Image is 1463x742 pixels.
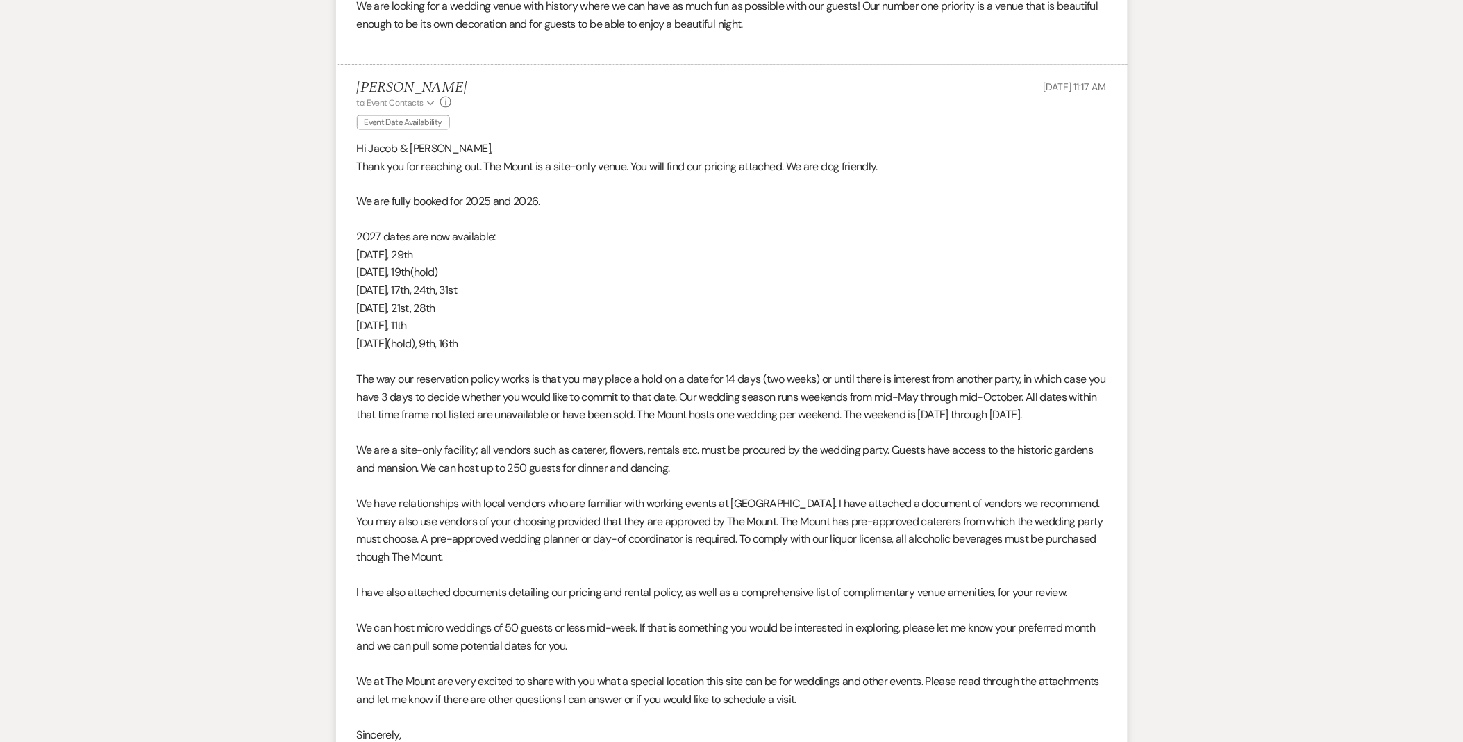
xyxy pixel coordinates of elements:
span: We are fully booked for 2025 and 2026. [357,195,540,209]
span: Event Date Availability [357,115,450,130]
span: Thank you for reaching out. The Mount is a site-only venue. You will find our pricing attached. W... [357,159,878,174]
span: [DATE], 17th, 24th, 31st [357,283,458,298]
span: We can host micro weddings of 50 guests or less mid-week. If that is something you would be inter... [357,621,1096,654]
h5: [PERSON_NAME] [357,79,467,97]
span: We at The Mount are very excited to share with you what a special location this site can be for w... [357,675,1100,707]
span: We are a site-only facility; all vendors such as caterer, flowers, rentals etc. must be procured ... [357,443,1094,476]
span: [DATE](hold), 9th, 16th [357,337,458,352]
span: I have also attached documents detailing our pricing and rental policy, as well as a comprehensiv... [357,586,1067,600]
span: [DATE], 19th(hold) [357,265,438,280]
span: Hi Jacob & [PERSON_NAME], [357,141,493,156]
span: [DATE] 11:17 AM [1044,81,1107,93]
span: [DATE], 29th [357,248,413,263]
span: [DATE], 21st, 28th [357,302,435,316]
span: [DATE], 11th [357,319,407,333]
span: We have relationships with local vendors who are familiar with working events at [GEOGRAPHIC_DATA... [357,497,1104,565]
span: 2027 dates are now available: [357,230,496,245]
span: to: Event Contacts [357,97,424,108]
span: The way our reservation policy works is that you may place a hold on a date for 14 days (two week... [357,372,1106,422]
button: to: Event Contacts [357,97,437,109]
